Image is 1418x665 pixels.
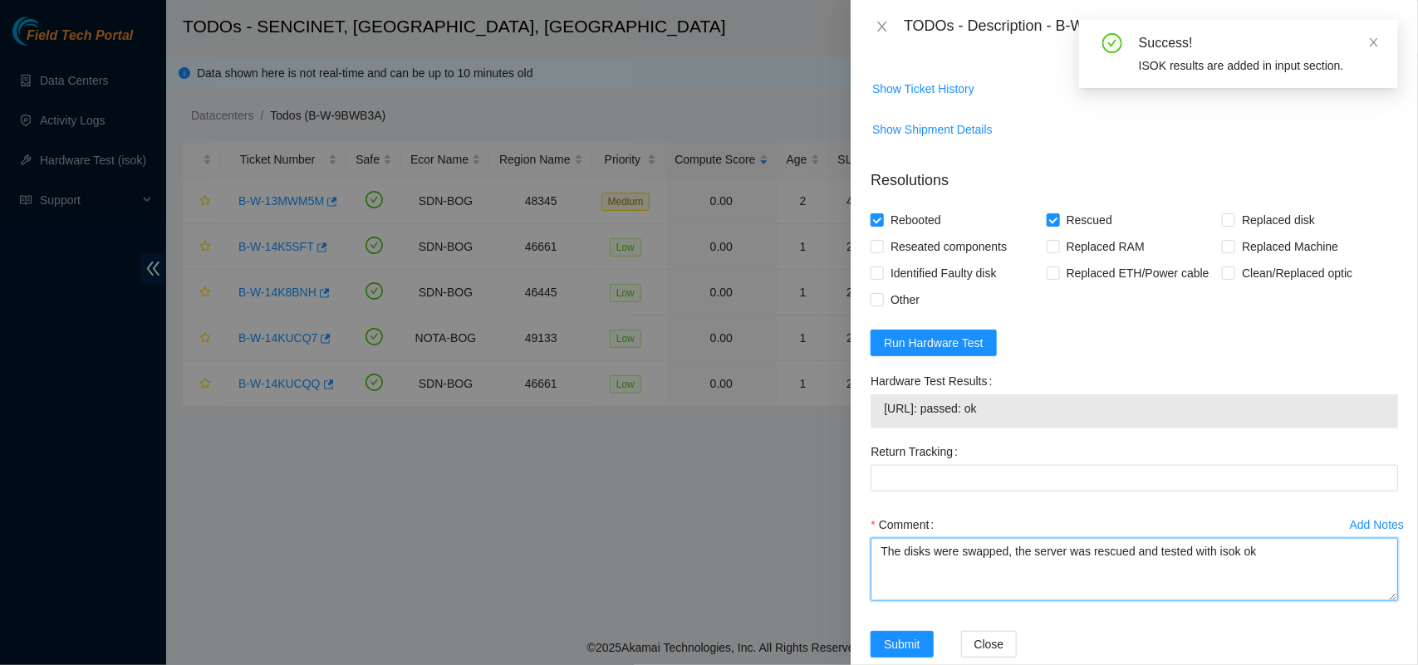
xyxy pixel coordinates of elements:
span: Show Ticket History [872,80,974,98]
span: Replaced ETH/Power cable [1060,260,1216,286]
label: Hardware Test Results [871,368,998,394]
span: Rescued [1060,207,1119,233]
span: Show Shipment Details [872,120,993,139]
span: Clean/Replaced optic [1235,260,1359,286]
input: Return Tracking [871,465,1398,491]
span: Rebooted [884,207,948,233]
span: Replaced RAM [1060,233,1151,260]
button: Submit [871,631,934,658]
span: Close [974,635,1004,653]
span: Replaced Machine [1235,233,1345,260]
button: Show Ticket History [871,76,975,102]
span: Submit [884,635,920,653]
button: Add Notes [1349,511,1405,538]
span: Replaced disk [1235,207,1322,233]
button: Run Hardware Test [871,330,997,356]
label: Return Tracking [871,438,964,465]
button: Close [961,631,1018,658]
button: Close [871,19,894,35]
span: close [1368,37,1380,48]
span: [URL]: passed: ok [884,399,1385,418]
label: Comment [871,511,940,538]
span: Identified Faulty disk [884,260,1003,286]
div: ISOK results are added in input section. [1139,56,1378,75]
span: Other [884,286,926,313]
div: TODOs - Description - B-W-14KUCQQ [904,13,1398,40]
button: Show Shipment Details [871,116,994,143]
textarea: Comment [871,538,1398,601]
span: Reseated components [884,233,1013,260]
span: Run Hardware Test [884,334,984,352]
div: Add Notes [1350,519,1404,531]
p: Resolutions [871,156,1398,192]
div: Success! [1139,33,1378,53]
span: close [876,20,889,33]
span: check-circle [1102,33,1122,53]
